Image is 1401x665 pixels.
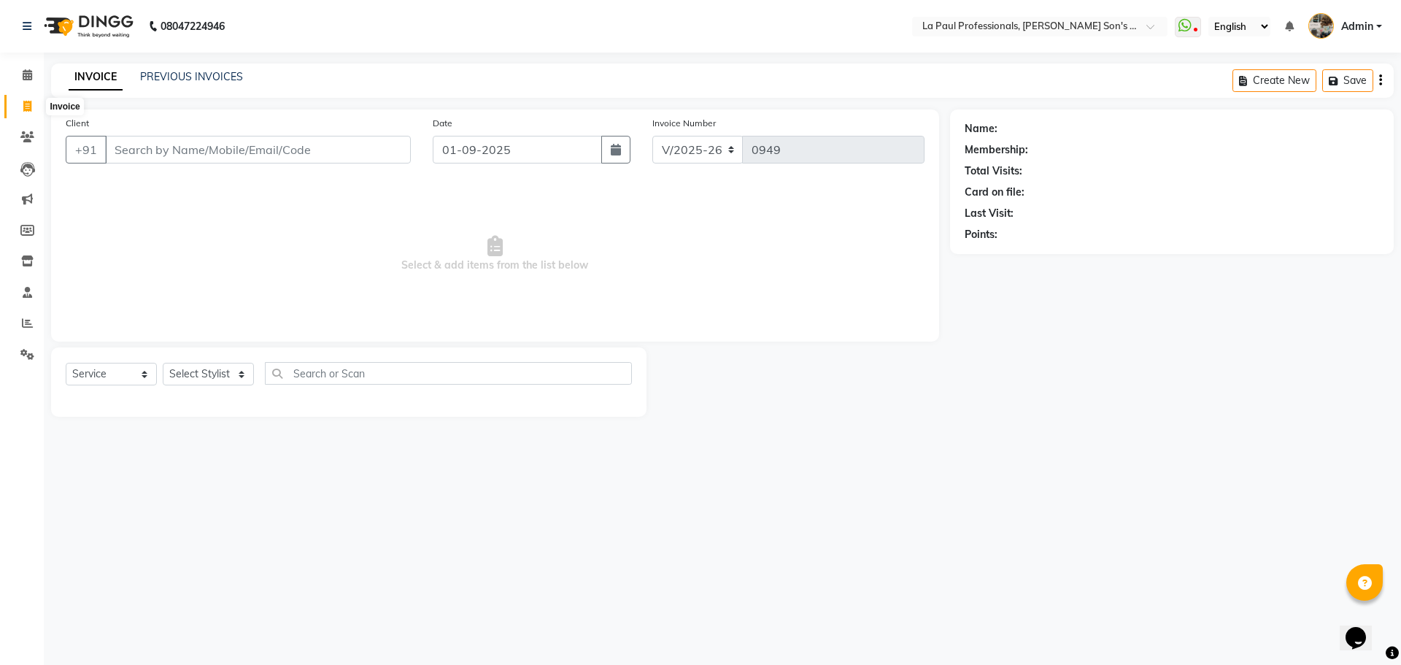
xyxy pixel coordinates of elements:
span: Select & add items from the list below [66,181,925,327]
button: Create New [1232,69,1316,92]
img: Admin [1308,13,1334,39]
span: Admin [1341,19,1373,34]
label: Date [433,117,452,130]
div: Invoice [46,98,83,115]
a: PREVIOUS INVOICES [140,70,243,83]
div: Card on file: [965,185,1024,200]
button: +91 [66,136,107,164]
input: Search by Name/Mobile/Email/Code [105,136,411,164]
img: logo [37,6,137,47]
div: Points: [965,227,997,242]
a: INVOICE [69,64,123,91]
label: Client [66,117,89,130]
div: Membership: [965,142,1028,158]
input: Search or Scan [265,362,632,385]
button: Save [1322,69,1373,92]
div: Total Visits: [965,164,1022,179]
iframe: chat widget [1340,607,1386,650]
div: Name: [965,121,997,137]
label: Invoice Number [652,117,716,130]
div: Last Visit: [965,206,1014,221]
b: 08047224946 [161,6,225,47]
